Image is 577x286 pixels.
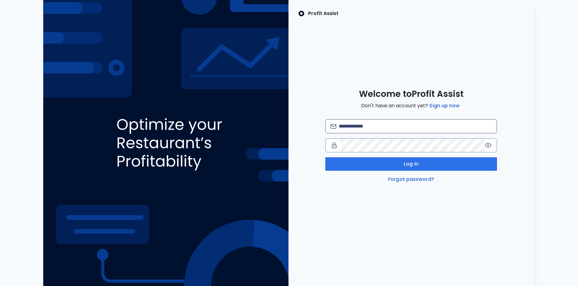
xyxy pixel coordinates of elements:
[298,10,304,17] img: SpotOn Logo
[387,176,435,183] a: Forgot password?
[325,157,497,171] button: Log in
[428,102,461,109] a: Sign up now
[331,124,336,129] img: email
[404,160,418,168] span: Log in
[308,10,338,17] p: Profit Assist
[359,89,464,100] span: Welcome to Profit Assist
[361,102,461,109] span: Don't have an account yet?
